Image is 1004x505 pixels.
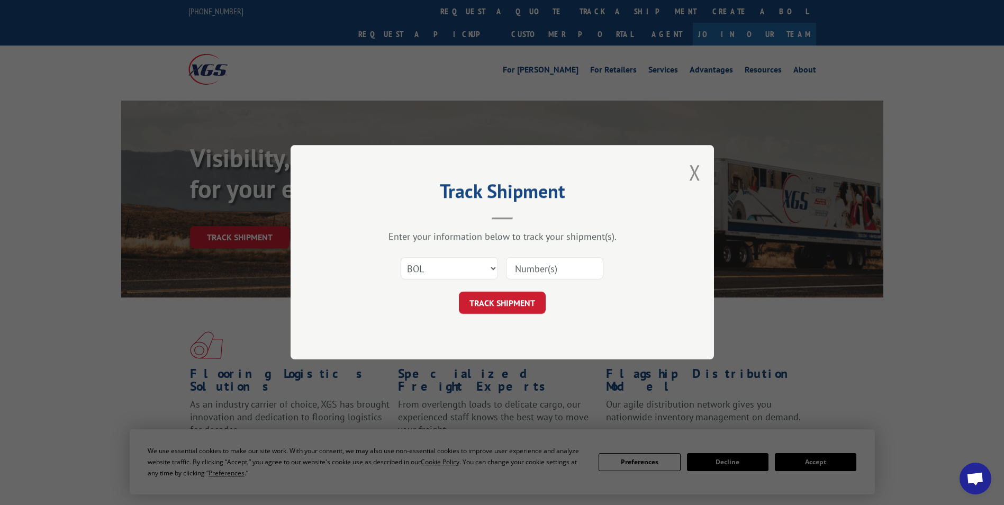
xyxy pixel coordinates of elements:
[689,158,701,186] button: Close modal
[459,292,546,314] button: TRACK SHIPMENT
[960,463,991,494] div: Open chat
[506,258,603,280] input: Number(s)
[343,184,661,204] h2: Track Shipment
[343,231,661,243] div: Enter your information below to track your shipment(s).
